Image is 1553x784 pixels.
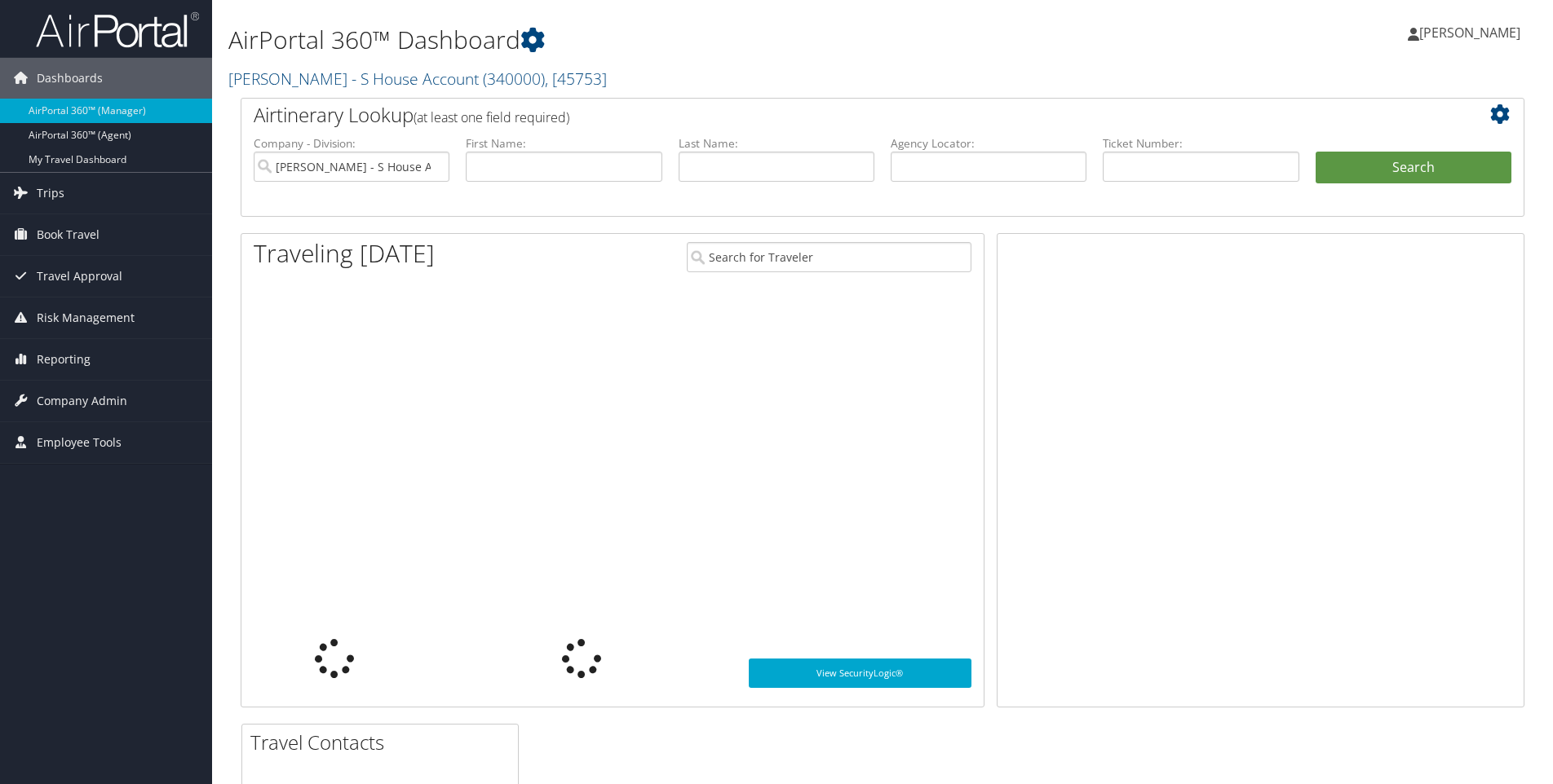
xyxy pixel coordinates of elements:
[483,68,545,90] span: ( 340000 )
[1103,135,1299,152] label: Ticket Number:
[1419,24,1520,42] span: [PERSON_NAME]
[37,297,135,338] span: Risk Management
[36,11,199,49] img: airportal-logo.png
[37,381,127,421] span: Company Admin
[254,135,449,152] label: Company - Division:
[466,135,661,152] label: First Name:
[414,108,569,126] span: (at least one field required)
[37,214,100,255] span: Book Travel
[1408,8,1537,57] a: [PERSON_NAME]
[228,68,607,90] a: [PERSON_NAME] - S House Account
[37,173,64,214] span: Trips
[254,101,1405,129] h2: Airtinerary Lookup
[749,658,971,688] a: View SecurityLogic®
[37,58,103,99] span: Dashboards
[37,256,122,297] span: Travel Approval
[891,135,1086,152] label: Agency Locator:
[37,422,122,463] span: Employee Tools
[679,135,874,152] label: Last Name:
[254,236,435,271] h1: Traveling [DATE]
[228,23,1100,57] h1: AirPortal 360™ Dashboard
[687,242,971,272] input: Search for Traveler
[250,729,518,756] h2: Travel Contacts
[37,339,91,380] span: Reporting
[545,68,607,90] span: , [ 45753 ]
[1316,152,1511,184] button: Search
